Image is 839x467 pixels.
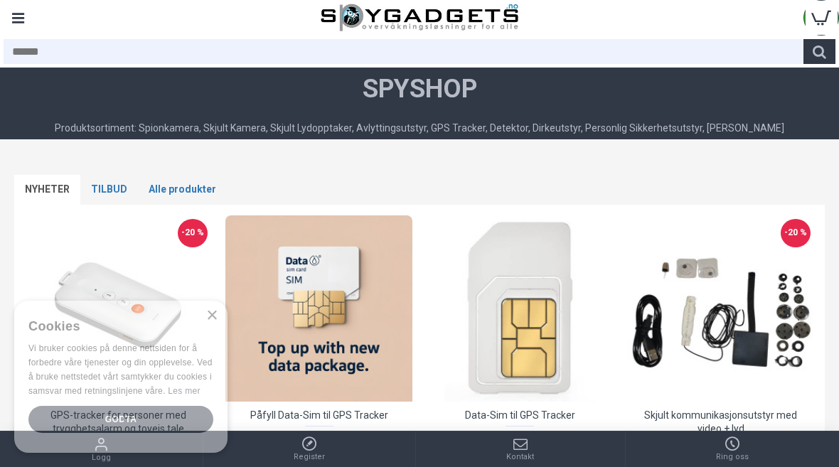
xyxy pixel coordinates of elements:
div: Cookies [28,311,204,342]
span: Ring oss [716,451,749,463]
span: Logg [92,452,111,464]
a: GPS-tracker for personer med trygghetsalarm og toveis tale [25,215,211,402]
span: Register [294,451,325,463]
div: Godta [28,406,213,433]
a: Data-Sim til GPS Tracker [427,215,613,402]
a: Les mer, opens a new window [168,386,200,396]
a: Påfyll Data-Sim til GPS Tracker [225,215,412,402]
div: Close [206,311,217,321]
img: SpyGadgets.no [321,4,518,32]
span: Vi bruker cookies på denne nettsiden for å forbedre våre tjenester og din opplevelse. Ved å bruke... [28,343,213,395]
a: Register [203,431,416,467]
a: Skjult kommunikasjonsutstyr med video + lyd [627,215,813,402]
a: Skjult kommunikasjonsutstyr med video + lyd [634,409,806,434]
h1: SpyShop [55,71,784,107]
a: Påfyll Data-Sim til GPS Tracker [250,409,388,422]
a: Alle produkter [138,175,227,205]
span: Kontakt [506,451,534,463]
a: Kontakt [416,431,625,467]
a: Data-Sim til GPS Tracker [465,409,575,422]
div: Produktsortiment: Spionkamera, Skjult Kamera, Skjult Lydopptaker, Avlyttingsutstyr, GPS Tracker, ... [55,121,784,136]
a: TILBUD [80,175,138,205]
a: NYHETER [14,175,80,205]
